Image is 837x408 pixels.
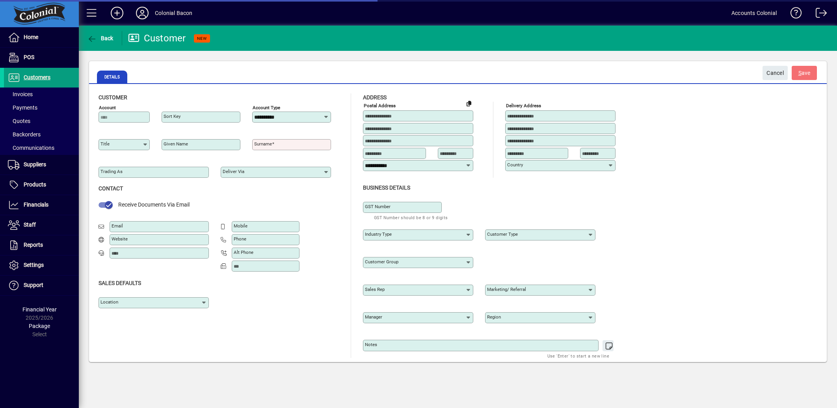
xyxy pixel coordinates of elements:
button: Cancel [763,66,788,80]
app-page-header-button: Back [79,31,122,45]
mat-label: Trading as [100,169,123,174]
a: Reports [4,235,79,255]
span: Backorders [8,131,41,138]
span: Invoices [8,91,33,97]
mat-label: Account Type [253,105,280,110]
span: Package [29,323,50,329]
mat-label: Phone [234,236,246,242]
span: Customer [99,94,127,101]
a: Knowledge Base [785,2,802,27]
span: Financial Year [22,306,57,313]
a: Invoices [4,88,79,101]
span: Communications [8,145,54,151]
a: Communications [4,141,79,155]
span: S [798,70,802,76]
mat-label: Website [112,236,128,242]
span: Payments [8,104,37,111]
mat-label: Sort key [164,114,180,119]
span: NEW [197,36,207,41]
button: Save [792,66,817,80]
mat-label: Region [487,314,501,320]
span: ave [798,67,811,80]
button: Profile [130,6,155,20]
mat-label: Account [99,105,116,110]
mat-label: Marketing/ Referral [487,287,526,292]
span: Home [24,34,38,40]
mat-label: Deliver via [223,169,244,174]
span: Address [363,94,387,101]
span: Cancel [766,67,784,80]
a: Support [4,276,79,295]
span: Support [24,282,43,288]
a: Payments [4,101,79,114]
mat-label: Customer group [365,259,398,265]
mat-label: GST Number [365,204,391,209]
mat-label: Country [507,162,523,168]
span: Customers [24,74,50,80]
mat-label: Manager [365,314,382,320]
span: Suppliers [24,161,46,168]
mat-hint: GST Number should be 8 or 9 digits [374,213,448,222]
a: Financials [4,195,79,215]
mat-hint: Use 'Enter' to start a new line [547,351,609,360]
div: Customer [128,32,186,45]
a: Quotes [4,114,79,128]
a: Products [4,175,79,195]
button: Add [104,6,130,20]
a: Staff [4,215,79,235]
mat-label: Industry type [365,231,392,237]
mat-label: Title [100,141,110,147]
a: Settings [4,255,79,275]
span: Staff [24,222,36,228]
mat-label: Surname [254,141,272,147]
span: Receive Documents Via Email [118,201,190,208]
a: Suppliers [4,155,79,175]
a: Home [4,28,79,47]
span: Settings [24,262,44,268]
div: Accounts Colonial [731,7,777,19]
button: Copy to Delivery address [463,97,475,110]
mat-label: Notes [365,342,377,347]
span: POS [24,54,34,60]
a: Backorders [4,128,79,141]
span: Products [24,181,46,188]
a: Logout [810,2,827,27]
mat-label: Given name [164,141,188,147]
mat-label: Customer type [487,231,518,237]
span: Reports [24,242,43,248]
span: Sales defaults [99,280,141,286]
mat-label: Location [100,299,118,305]
a: POS [4,48,79,67]
mat-label: Sales rep [365,287,385,292]
div: Colonial Bacon [155,7,192,19]
span: Quotes [8,118,30,124]
span: Back [87,35,113,41]
mat-label: Email [112,223,123,229]
span: Contact [99,185,123,192]
span: Details [97,71,127,83]
mat-label: Alt Phone [234,250,253,255]
span: Financials [24,201,48,208]
span: Business details [363,184,410,191]
mat-label: Mobile [234,223,247,229]
button: Back [85,31,115,45]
